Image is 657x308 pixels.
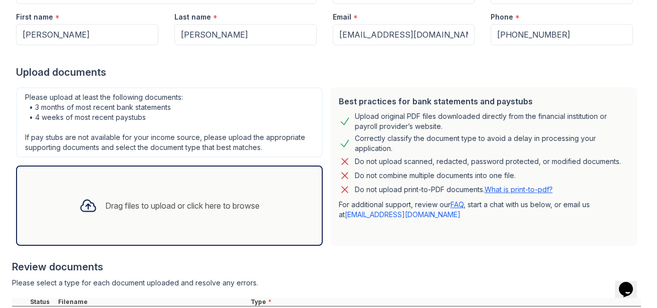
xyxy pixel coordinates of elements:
[16,87,323,158] div: Please upload at least the following documents: • 3 months of most recent bank statements • 4 wee...
[339,200,629,220] p: For additional support, review our , start a chat with us below, or email us at
[339,95,629,107] div: Best practices for bank statements and paystubs
[12,278,641,288] div: Please select a type for each document uploaded and resolve any errors.
[12,260,641,274] div: Review documents
[355,111,629,131] div: Upload original PDF files downloaded directly from the financial institution or payroll provider’...
[345,210,461,219] a: [EMAIL_ADDRESS][DOMAIN_NAME]
[16,12,53,22] label: First name
[485,185,553,194] a: What is print-to-pdf?
[174,12,211,22] label: Last name
[355,133,629,153] div: Correctly classify the document type to avoid a delay in processing your application.
[355,156,621,168] div: Do not upload scanned, redacted, password protected, or modified documents.
[451,200,464,209] a: FAQ
[333,12,351,22] label: Email
[28,298,56,306] div: Status
[355,185,553,195] p: Do not upload print-to-PDF documents.
[249,298,641,306] div: Type
[16,65,641,79] div: Upload documents
[491,12,513,22] label: Phone
[105,200,260,212] div: Drag files to upload or click here to browse
[615,268,647,298] iframe: chat widget
[56,298,249,306] div: Filename
[355,170,516,182] div: Do not combine multiple documents into one file.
